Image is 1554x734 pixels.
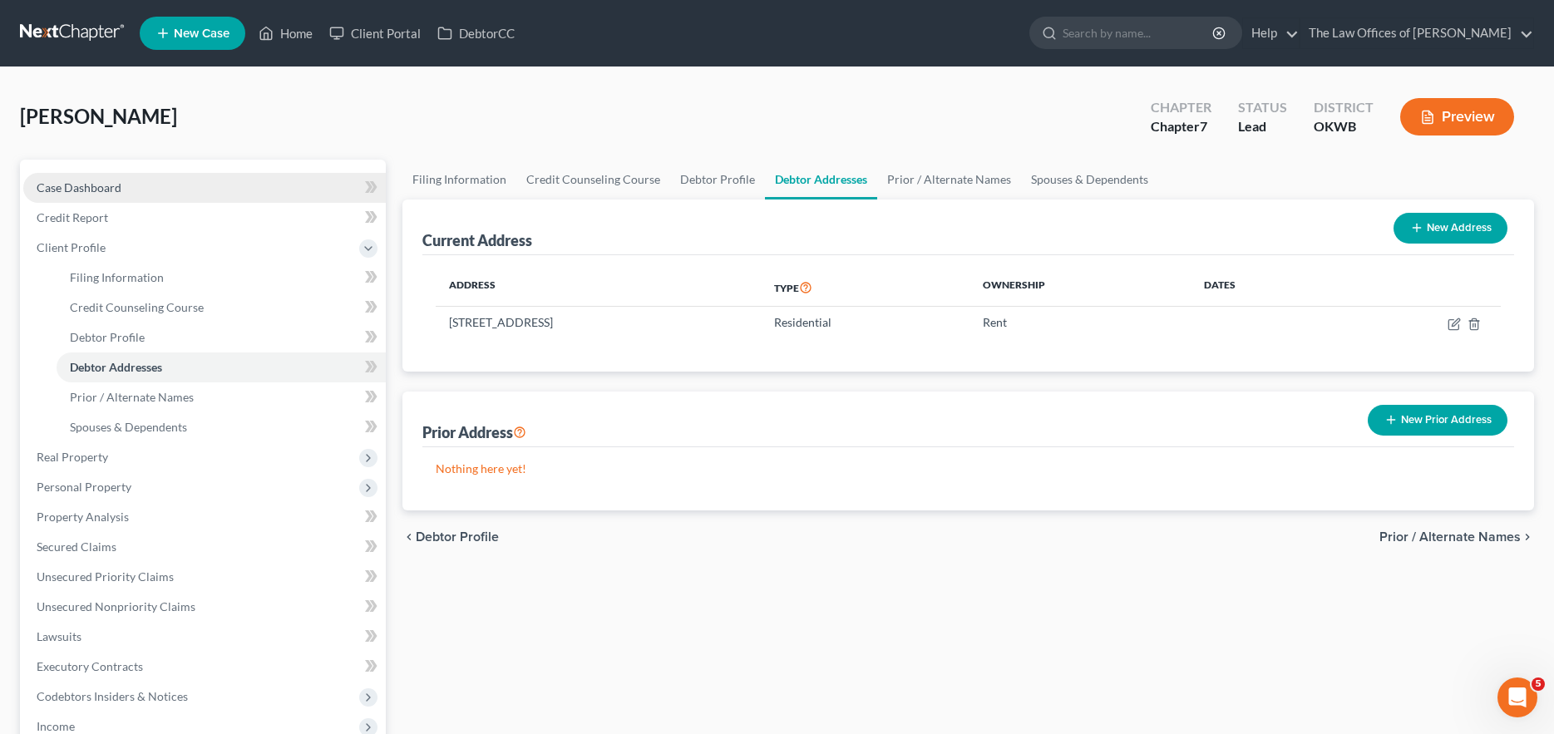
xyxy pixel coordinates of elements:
[37,210,108,224] span: Credit Report
[436,461,1501,477] p: Nothing here yet!
[1368,405,1507,436] button: New Prior Address
[422,422,526,442] div: Prior Address
[23,652,386,682] a: Executory Contracts
[761,268,969,307] th: Type
[23,562,386,592] a: Unsecured Priority Claims
[37,180,121,195] span: Case Dashboard
[37,480,131,494] span: Personal Property
[516,160,670,200] a: Credit Counseling Course
[23,173,386,203] a: Case Dashboard
[37,659,143,673] span: Executory Contracts
[1314,98,1374,117] div: District
[70,330,145,344] span: Debtor Profile
[761,307,969,338] td: Residential
[1021,160,1158,200] a: Spouses & Dependents
[1300,18,1533,48] a: The Law Offices of [PERSON_NAME]
[37,510,129,524] span: Property Analysis
[1394,213,1507,244] button: New Address
[1400,98,1514,135] button: Preview
[37,719,75,733] span: Income
[37,689,188,703] span: Codebtors Insiders & Notices
[57,412,386,442] a: Spouses & Dependents
[436,268,760,307] th: Address
[1532,677,1545,691] span: 5
[1521,530,1534,544] i: chevron_right
[1379,530,1534,544] button: Prior / Alternate Names chevron_right
[70,390,194,404] span: Prior / Alternate Names
[321,18,429,48] a: Client Portal
[57,352,386,382] a: Debtor Addresses
[37,450,108,464] span: Real Property
[23,592,386,622] a: Unsecured Nonpriority Claims
[402,530,416,544] i: chevron_left
[1243,18,1299,48] a: Help
[765,160,877,200] a: Debtor Addresses
[70,360,162,374] span: Debtor Addresses
[1497,677,1537,717] iframe: Intercom live chat
[877,160,1021,200] a: Prior / Alternate Names
[37,599,195,613] span: Unsecured Nonpriority Claims
[57,382,386,412] a: Prior / Alternate Names
[37,569,174,584] span: Unsecured Priority Claims
[1151,117,1211,136] div: Chapter
[23,502,386,532] a: Property Analysis
[1191,268,1335,307] th: Dates
[37,240,106,254] span: Client Profile
[1200,118,1207,134] span: 7
[416,530,499,544] span: Debtor Profile
[1238,117,1287,136] div: Lead
[70,420,187,434] span: Spouses & Dependents
[402,160,516,200] a: Filing Information
[57,263,386,293] a: Filing Information
[70,270,164,284] span: Filing Information
[23,532,386,562] a: Secured Claims
[250,18,321,48] a: Home
[1238,98,1287,117] div: Status
[23,203,386,233] a: Credit Report
[969,268,1191,307] th: Ownership
[174,27,229,40] span: New Case
[1379,530,1521,544] span: Prior / Alternate Names
[20,104,177,128] span: [PERSON_NAME]
[37,629,81,643] span: Lawsuits
[429,18,523,48] a: DebtorCC
[436,307,760,338] td: [STREET_ADDRESS]
[402,530,499,544] button: chevron_left Debtor Profile
[1151,98,1211,117] div: Chapter
[1063,17,1215,48] input: Search by name...
[969,307,1191,338] td: Rent
[23,622,386,652] a: Lawsuits
[422,230,532,250] div: Current Address
[670,160,765,200] a: Debtor Profile
[37,539,116,554] span: Secured Claims
[57,323,386,352] a: Debtor Profile
[57,293,386,323] a: Credit Counseling Course
[70,300,204,314] span: Credit Counseling Course
[1314,117,1374,136] div: OKWB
